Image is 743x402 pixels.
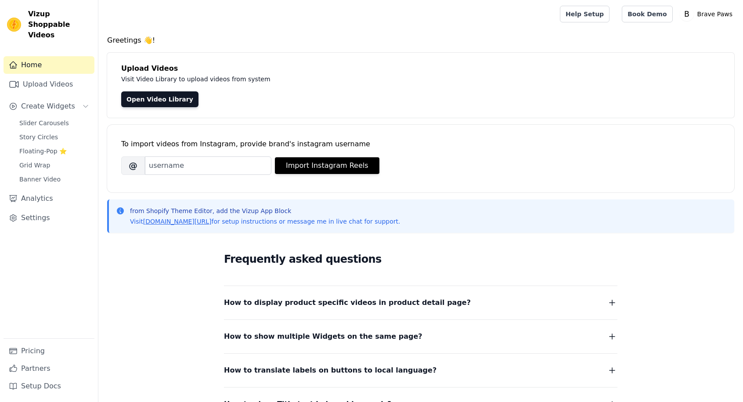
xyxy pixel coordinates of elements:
button: How to display product specific videos in product detail page? [224,297,617,309]
span: Vizup Shoppable Videos [28,9,91,40]
button: How to show multiple Widgets on the same page? [224,330,617,343]
text: B [684,10,689,18]
button: B Brave Paws [680,6,736,22]
span: How to translate labels on buttons to local language? [224,364,436,377]
a: Pricing [4,342,94,360]
a: Home [4,56,94,74]
span: How to display product specific videos in product detail page? [224,297,471,309]
a: Floating-Pop ⭐ [14,145,94,157]
input: username [145,156,271,175]
div: To import videos from Instagram, provide brand's instagram username [121,139,720,149]
button: How to translate labels on buttons to local language? [224,364,617,377]
p: Visit for setup instructions or message me in live chat for support. [130,217,400,226]
a: Open Video Library [121,91,198,107]
span: Create Widgets [21,101,75,112]
a: Banner Video [14,173,94,185]
span: @ [121,156,145,175]
a: Analytics [4,190,94,207]
span: Slider Carousels [19,119,69,127]
span: Floating-Pop ⭐ [19,147,67,156]
a: Upload Videos [4,76,94,93]
a: Help Setup [560,6,610,22]
a: Story Circles [14,131,94,143]
span: Story Circles [19,133,58,141]
a: Partners [4,360,94,377]
a: Grid Wrap [14,159,94,171]
button: Import Instagram Reels [275,157,379,174]
span: How to show multiple Widgets on the same page? [224,330,422,343]
h4: Upload Videos [121,63,720,74]
h2: Frequently asked questions [224,250,617,268]
span: Grid Wrap [19,161,50,170]
p: Brave Paws [694,6,736,22]
a: [DOMAIN_NAME][URL] [143,218,212,225]
p: from Shopify Theme Editor, add the Vizup App Block [130,206,400,215]
p: Visit Video Library to upload videos from system [121,74,515,84]
a: Setup Docs [4,377,94,395]
a: Slider Carousels [14,117,94,129]
h4: Greetings 👋! [107,35,734,46]
a: Book Demo [622,6,672,22]
button: Create Widgets [4,98,94,115]
a: Settings [4,209,94,227]
img: Vizup [7,18,21,32]
span: Banner Video [19,175,61,184]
